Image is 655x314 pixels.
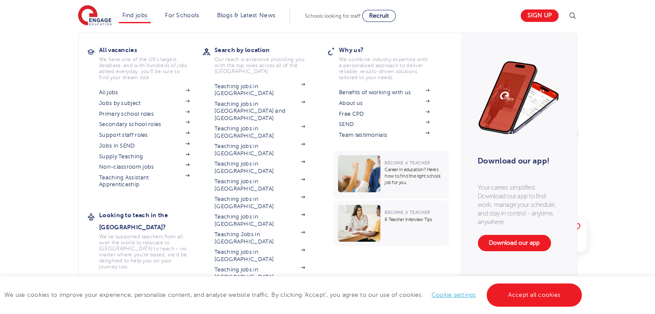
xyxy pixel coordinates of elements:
[478,183,559,226] p: Your career, simplified. Download our app to find work, manage your schedule, and stay in control...
[214,231,305,245] a: Teaching Jobs in [GEOGRAPHIC_DATA]
[99,153,189,160] a: Supply Teaching
[217,12,276,18] a: Blogs & Latest News
[339,44,442,56] h3: Why us?
[478,151,556,170] h3: Download our app!
[214,266,305,280] a: Teaching jobs in [GEOGRAPHIC_DATA]
[99,209,202,233] h3: Looking to teach in the [GEOGRAPHIC_DATA]?
[214,249,305,263] a: Teaching jobs in [GEOGRAPHIC_DATA]
[339,44,442,80] a: Why us?We combine industry expertise with a personalised approach to deliver reliable, results-dr...
[369,12,389,19] span: Recruit
[214,213,305,228] a: Teaching jobs in [GEOGRAPHIC_DATA]
[165,12,199,18] a: For Schools
[333,200,451,246] a: Become a Teacher6 Teacher Interview Tips
[99,121,189,128] a: Secondary school roles
[122,12,148,18] a: Find jobs
[214,56,305,74] p: Our reach is extensive providing you with the top roles across all of the [GEOGRAPHIC_DATA]
[99,56,189,80] p: We have one of the UK's largest database. and with hundreds of jobs added everyday. you'll be sur...
[214,178,305,192] a: Teaching jobs in [GEOGRAPHIC_DATA]
[521,9,559,22] a: Sign up
[214,125,305,139] a: Teaching jobs in [GEOGRAPHIC_DATA]
[339,121,429,128] a: SEND
[214,44,318,56] h3: Search by location
[339,56,429,80] p: We combine industry expertise with a personalised approach to deliver reliable, results-driven so...
[99,174,189,188] a: Teaching Assistant Apprenticeship
[385,160,430,165] span: Become a Teacher
[431,292,476,298] a: Cookie settings
[487,283,582,307] a: Accept all cookies
[4,292,584,298] span: We use cookies to improve your experience, personalise content, and analyse website traffic. By c...
[99,44,202,80] a: All vacanciesWe have one of the UK's largest database. and with hundreds of jobs added everyday. ...
[78,5,112,27] img: Engage Education
[99,142,189,149] a: Jobs in SEND
[305,13,360,19] span: Schools looking for staff
[478,235,551,251] a: Download our app
[99,100,189,107] a: Jobs by subject
[339,89,429,96] a: Benefits of working with us
[214,143,305,157] a: Teaching jobs in [GEOGRAPHIC_DATA]
[99,44,202,56] h3: All vacancies
[385,216,444,223] p: 6 Teacher Interview Tips
[339,100,429,107] a: About us
[333,151,451,199] a: Become a TeacherCareer in education? Here’s how to find the right school job for you
[99,209,202,270] a: Looking to teach in the [GEOGRAPHIC_DATA]?We've supported teachers from all over the world to rel...
[214,44,318,74] a: Search by locationOur reach is extensive providing you with the top roles across all of the [GEOG...
[385,166,444,186] p: Career in education? Here’s how to find the right school job for you
[339,132,429,139] a: Team testimonials
[99,234,189,270] p: We've supported teachers from all over the world to relocate to [GEOGRAPHIC_DATA] to teach - no m...
[99,89,189,96] a: All jobs
[214,83,305,97] a: Teaching jobs in [GEOGRAPHIC_DATA]
[99,111,189,117] a: Primary school roles
[385,210,430,215] span: Become a Teacher
[99,163,189,170] a: Non-classroom jobs
[214,160,305,175] a: Teaching jobs in [GEOGRAPHIC_DATA]
[339,111,429,117] a: Free CPD
[362,10,396,22] a: Recruit
[99,132,189,139] a: Support staff roles
[214,101,305,122] a: Teaching jobs in [GEOGRAPHIC_DATA] and [GEOGRAPHIC_DATA]
[214,196,305,210] a: Teaching jobs in [GEOGRAPHIC_DATA]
